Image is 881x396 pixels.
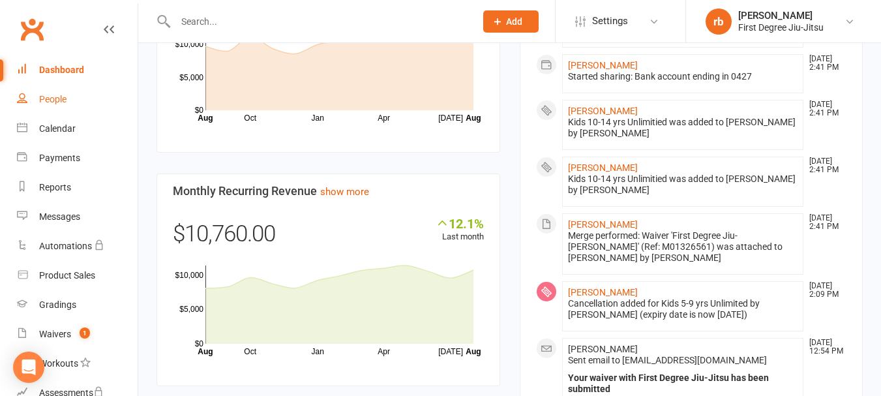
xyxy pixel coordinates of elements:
[436,216,484,230] div: 12.1%
[568,71,798,82] div: Started sharing: Bank account ending in 0427
[568,162,638,173] a: [PERSON_NAME]
[39,270,95,281] div: Product Sales
[39,358,78,369] div: Workouts
[17,320,138,349] a: Waivers 1
[568,106,638,116] a: [PERSON_NAME]
[39,241,92,251] div: Automations
[39,65,84,75] div: Dashboard
[320,186,369,198] a: show more
[39,329,71,339] div: Waivers
[568,230,798,264] div: Merge performed: Waiver 'First Degree Jiu-[PERSON_NAME]' (Ref: M01326561) was attached to [PERSON...
[39,299,76,310] div: Gradings
[803,282,846,299] time: [DATE] 2:09 PM
[17,144,138,173] a: Payments
[17,261,138,290] a: Product Sales
[568,298,798,320] div: Cancellation added for Kids 5-9 yrs Unlimited by [PERSON_NAME] (expiry date is now [DATE])
[172,12,466,31] input: Search...
[568,117,798,139] div: Kids 10-14 yrs Unlimitied was added to [PERSON_NAME] by [PERSON_NAME]
[568,287,638,297] a: [PERSON_NAME]
[803,55,846,72] time: [DATE] 2:41 PM
[436,216,484,244] div: Last month
[39,123,76,134] div: Calendar
[17,290,138,320] a: Gradings
[706,8,732,35] div: rb
[17,349,138,378] a: Workouts
[506,16,522,27] span: Add
[568,373,798,395] div: Your waiver with First Degree Jiu-Jitsu has been submitted
[738,22,824,33] div: First Degree Jiu-Jitsu
[17,173,138,202] a: Reports
[738,10,824,22] div: [PERSON_NAME]
[568,355,767,365] span: Sent email to [EMAIL_ADDRESS][DOMAIN_NAME]
[568,344,638,354] span: [PERSON_NAME]
[803,214,846,231] time: [DATE] 2:41 PM
[173,216,484,259] div: $10,760.00
[568,174,798,196] div: Kids 10-14 yrs Unlimitied was added to [PERSON_NAME] by [PERSON_NAME]
[17,55,138,85] a: Dashboard
[483,10,539,33] button: Add
[803,157,846,174] time: [DATE] 2:41 PM
[39,94,67,104] div: People
[16,13,48,46] a: Clubworx
[17,114,138,144] a: Calendar
[592,7,628,36] span: Settings
[80,327,90,339] span: 1
[568,219,638,230] a: [PERSON_NAME]
[803,100,846,117] time: [DATE] 2:41 PM
[13,352,44,383] div: Open Intercom Messenger
[39,153,80,163] div: Payments
[17,85,138,114] a: People
[568,60,638,70] a: [PERSON_NAME]
[17,232,138,261] a: Automations
[39,211,80,222] div: Messages
[39,182,71,192] div: Reports
[803,339,846,356] time: [DATE] 12:54 PM
[173,185,484,198] h3: Monthly Recurring Revenue
[17,202,138,232] a: Messages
